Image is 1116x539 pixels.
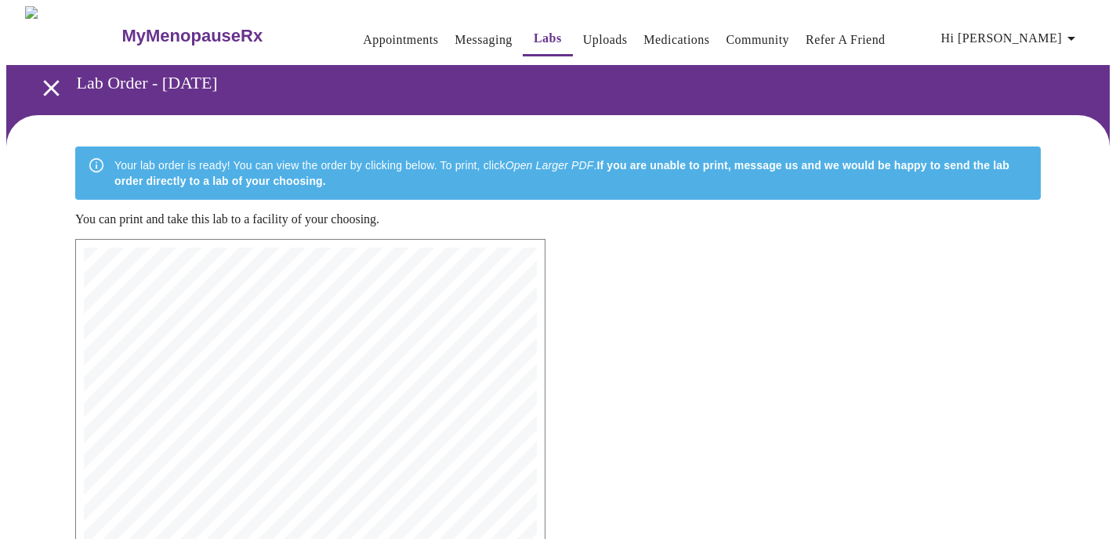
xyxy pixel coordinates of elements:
a: Labs [534,27,562,49]
p: You can print and take this lab to a facility of your choosing. [75,212,1041,226]
span: Phone: [PHONE_NUMBER] | Fax: [PHONE_NUMBER] [238,332,415,339]
button: open drawer [28,65,74,111]
a: Messaging [455,29,512,51]
em: Open Larger PDF [505,159,594,172]
h3: Lab Order - [DATE] [77,73,1029,93]
a: Community [726,29,789,51]
button: Messaging [448,24,518,56]
img: MyMenopauseRx Logo [25,6,120,65]
span: DOB: [DEMOGRAPHIC_DATA] [118,490,219,497]
button: Hi [PERSON_NAME] [935,23,1087,54]
span: NPI: [US_HEALTHCARE_NPI] [118,417,215,424]
a: MyMenopauseRx [120,9,325,63]
button: Labs [523,23,573,56]
button: Appointments [357,24,444,56]
button: Medications [637,24,716,56]
button: Refer a Friend [799,24,892,56]
a: Appointments [363,29,438,51]
span: [STREET_ADDRESS][US_STATE] [118,508,229,515]
a: Uploads [583,29,628,51]
button: Uploads [577,24,634,56]
span: ____________________________________________________________________________________________________ [118,527,426,534]
span: Patient Information [118,454,188,461]
span: Hi [PERSON_NAME] [941,27,1081,49]
span: Ordering Clinician: [118,380,183,387]
h3: MyMenopauseRx [121,26,263,46]
span: [STREET_ADDRESS] [253,313,324,320]
span: MyMenopauseRx [265,288,355,299]
div: Your lab order is ready! You can view the order by clicking below. To print, click . [114,151,1028,195]
a: Refer a Friend [806,29,886,51]
button: Community [719,24,795,56]
span: [PERSON_NAME] WHNP-BC, FNP-C [118,398,233,405]
span: [DATE] 3:39 PM [313,248,343,252]
a: Medications [643,29,709,51]
span: [PERSON_NAME], [DEMOGRAPHIC_DATA] [118,472,259,479]
span: ____________________________________________________________________________________________________ [118,436,426,443]
span: MyMenopauseRx | [276,248,312,252]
